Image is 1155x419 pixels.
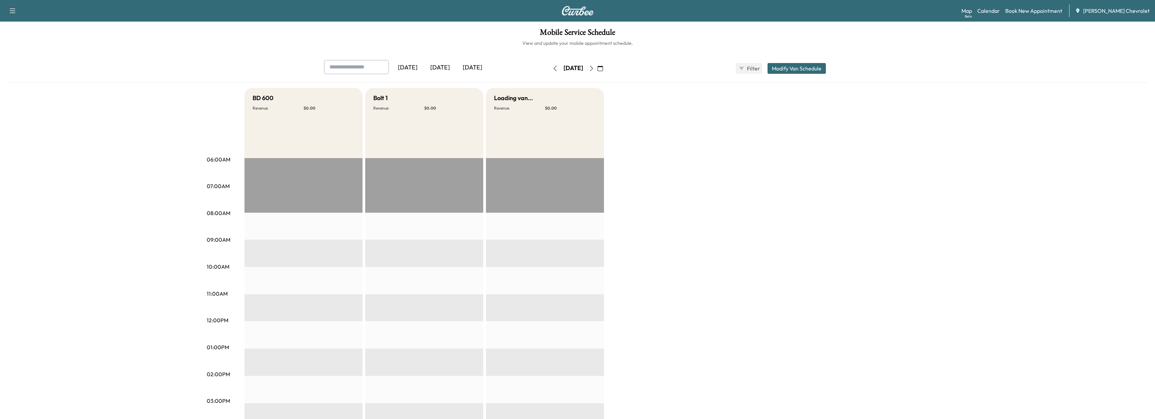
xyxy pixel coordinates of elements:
[424,106,475,111] p: $ 0.00
[494,106,545,111] p: Revenue
[207,263,229,271] p: 10:00AM
[207,316,228,324] p: 12:00PM
[564,64,583,72] div: [DATE]
[373,93,388,103] h5: Bolt 1
[424,60,456,76] div: [DATE]
[456,60,489,76] div: [DATE]
[207,290,228,298] p: 11:00AM
[561,6,594,16] img: Curbee Logo
[207,209,230,217] p: 08:00AM
[1005,7,1062,15] a: Book New Appointment
[736,63,762,74] button: Filter
[207,370,230,378] p: 02:00PM
[768,63,826,74] button: Modify Van Schedule
[373,106,424,111] p: Revenue
[253,93,273,103] h5: BD 600
[7,40,1148,47] h6: View and update your mobile appointment schedule.
[207,182,230,190] p: 07:00AM
[1083,7,1150,15] span: [PERSON_NAME] Chevrolet
[965,14,972,19] div: Beta
[977,7,1000,15] a: Calendar
[494,93,533,103] h5: Loading van...
[304,106,354,111] p: $ 0.00
[253,106,304,111] p: Revenue
[545,106,596,111] p: $ 0.00
[207,397,230,405] p: 03:00PM
[207,343,229,351] p: 01:00PM
[7,28,1148,40] h1: Mobile Service Schedule
[961,7,972,15] a: MapBeta
[207,236,230,244] p: 09:00AM
[392,60,424,76] div: [DATE]
[747,64,759,72] span: Filter
[207,155,230,163] p: 06:00AM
